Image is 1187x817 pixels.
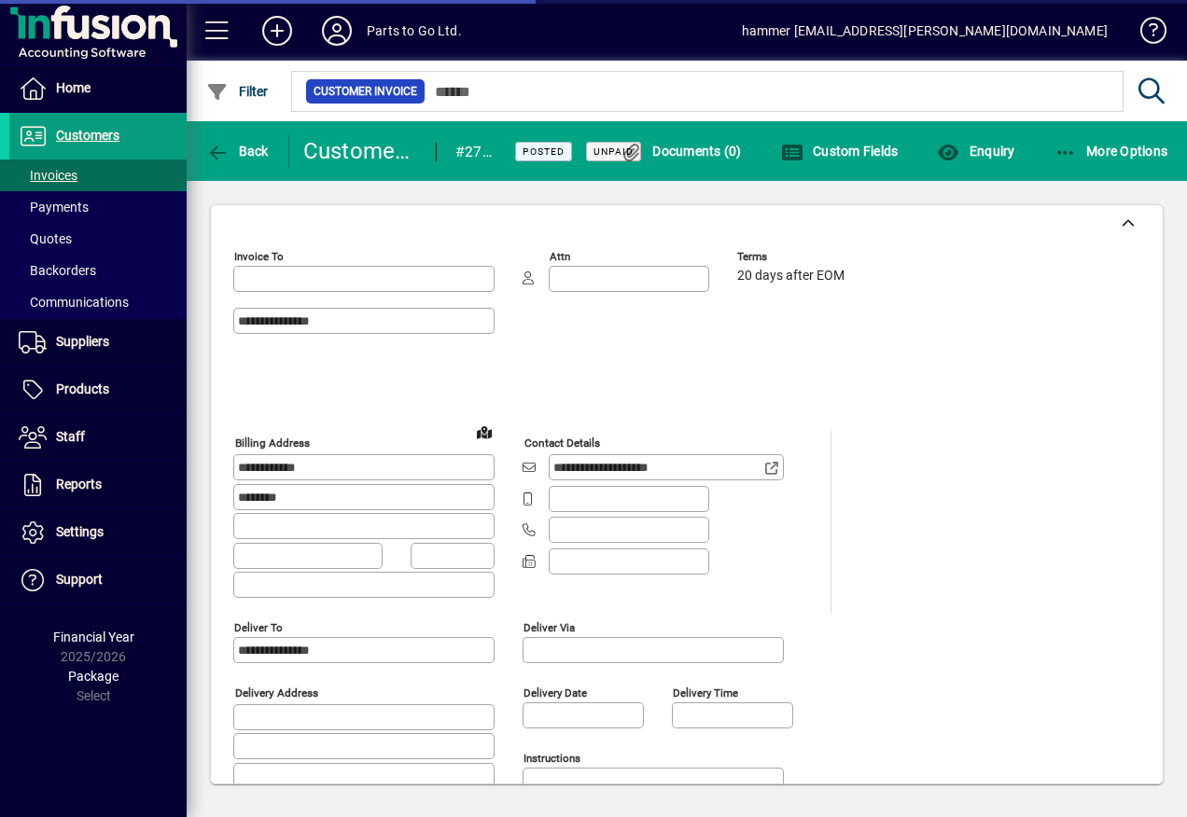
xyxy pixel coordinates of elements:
a: Backorders [9,255,187,286]
mat-label: Invoice To [234,250,284,263]
span: Unpaid [593,145,634,158]
a: View on map [469,417,499,447]
span: Home [56,80,91,95]
span: Financial Year [53,630,134,644]
span: Customers [56,128,119,143]
a: Knowledge Base [1126,4,1164,64]
button: Profile [307,14,367,48]
div: Parts to Go Ltd. [367,16,462,46]
a: Suppliers [9,319,187,366]
span: Custom Fields [781,144,899,159]
span: Suppliers [56,334,109,349]
a: Communications [9,286,187,318]
span: Staff [56,429,85,444]
span: Back [206,144,269,159]
span: Customer Invoice [314,82,417,101]
span: Posted [523,145,565,158]
div: Customer Invoice [303,136,417,166]
span: Enquiry [937,144,1014,159]
span: Filter [206,84,269,99]
a: Quotes [9,223,187,255]
button: Back [202,134,273,168]
a: Settings [9,509,187,556]
button: Add [247,14,307,48]
button: Custom Fields [776,134,903,168]
span: Terms [737,251,849,263]
mat-label: Delivery time [673,685,738,699]
a: Staff [9,414,187,461]
button: Documents (0) [616,134,747,168]
mat-label: Deliver via [524,620,575,633]
a: Reports [9,462,187,508]
a: Products [9,367,187,413]
mat-label: Instructions [524,751,580,764]
span: Products [56,381,109,396]
span: 20 days after EOM [737,269,845,284]
a: Support [9,557,187,603]
div: #270939 [455,137,492,167]
span: Backorders [19,263,96,278]
button: Filter [202,75,273,108]
a: Home [9,65,187,112]
button: Enquiry [932,134,1019,168]
a: Payments [9,191,187,223]
span: Quotes [19,231,72,246]
span: Invoices [19,168,77,183]
mat-label: Attn [550,250,570,263]
span: Communications [19,295,129,310]
mat-label: Delivery date [524,685,587,699]
span: Documents (0) [621,144,742,159]
span: More Options [1054,144,1168,159]
span: Payments [19,200,89,215]
app-page-header-button: Back [187,134,289,168]
button: More Options [1050,134,1173,168]
mat-label: Deliver To [234,620,283,633]
a: Invoices [9,159,187,191]
div: hammer [EMAIL_ADDRESS][PERSON_NAME][DOMAIN_NAME] [742,16,1108,46]
span: Support [56,572,103,587]
span: Package [68,669,119,684]
span: Reports [56,477,102,492]
span: Settings [56,524,104,539]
